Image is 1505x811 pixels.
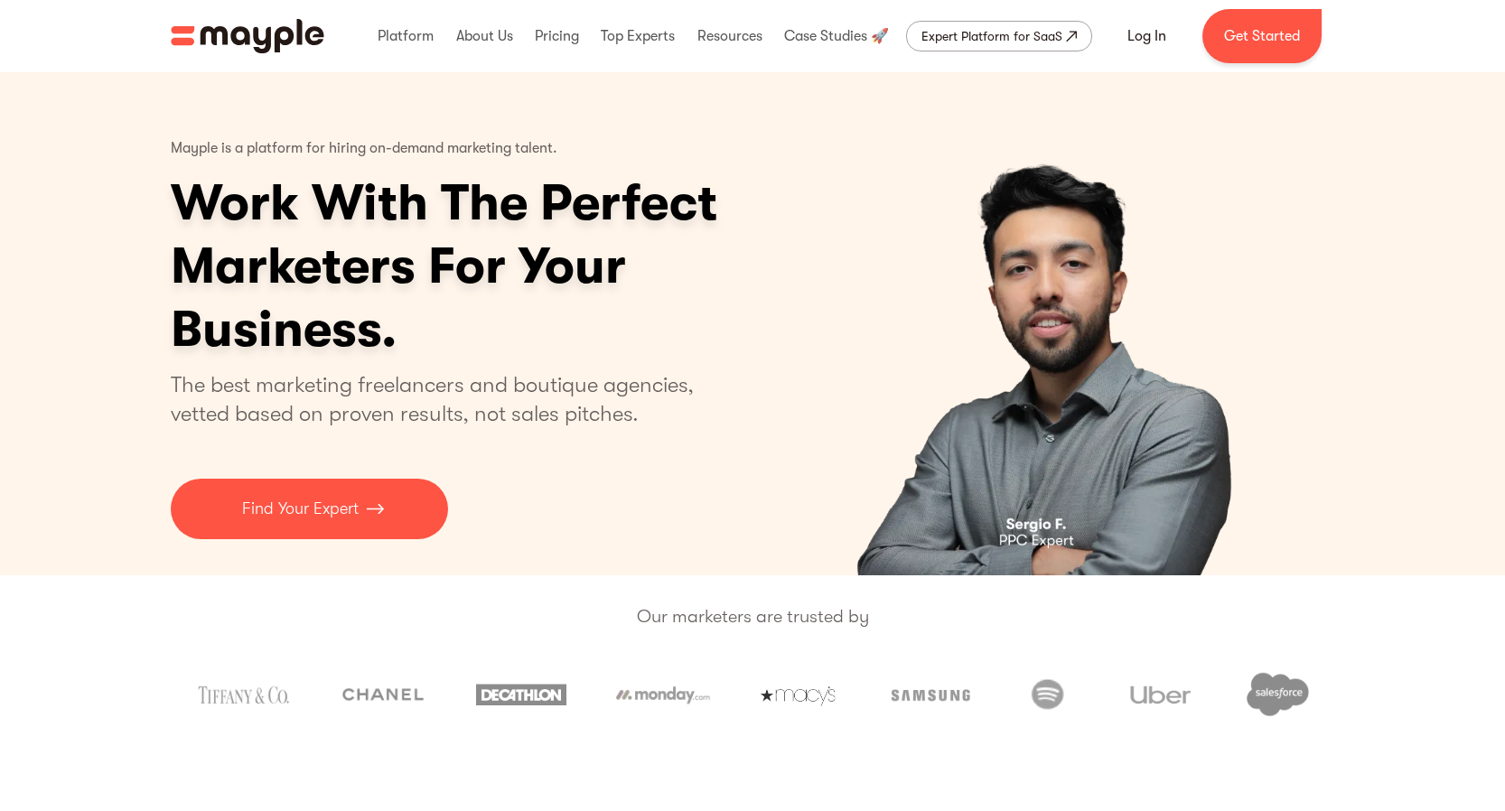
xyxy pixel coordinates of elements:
a: Log In [1106,14,1188,58]
a: Expert Platform for SaaS [906,21,1092,51]
a: Get Started [1202,9,1322,63]
div: Top Experts [596,7,679,65]
p: Find Your Expert [242,497,359,521]
div: Resources [693,7,767,65]
div: About Us [452,7,518,65]
div: Platform [373,7,438,65]
div: Expert Platform for SaaS [921,25,1062,47]
div: 1 of 4 [770,72,1334,575]
p: Mayple is a platform for hiring on-demand marketing talent. [171,126,557,172]
a: home [171,19,324,53]
div: carousel [770,72,1334,575]
img: Mayple logo [171,19,324,53]
h1: Work With The Perfect Marketers For Your Business. [171,172,857,361]
a: Find Your Expert [171,479,448,539]
p: The best marketing freelancers and boutique agencies, vetted based on proven results, not sales p... [171,370,715,428]
div: Pricing [530,7,584,65]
